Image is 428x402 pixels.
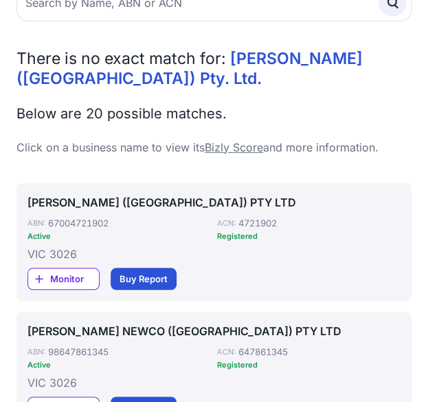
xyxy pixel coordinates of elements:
p: Click on a business name to view its and more information. [16,139,412,156]
div: Registered [217,361,401,369]
div: 4721902 [238,216,277,230]
div: 647861345 [238,345,288,359]
a: Monitor [27,268,100,290]
span: [PERSON_NAME] ([GEOGRAPHIC_DATA]) Pty. Ltd. [16,49,363,88]
div: Registered [217,233,401,240]
a: Buy Report [111,268,177,290]
a: [PERSON_NAME] ([GEOGRAPHIC_DATA]) PTY LTD [27,194,401,211]
div: Active [27,361,212,369]
div: Active [27,233,212,240]
div: ABN: [27,218,45,228]
div: VIC 3026 [27,246,401,262]
span: Monitor [50,272,99,286]
span: Below are 20 possible matches. [16,105,227,122]
div: 67004721902 [48,216,109,230]
div: ACN: [217,347,236,357]
div: VIC 3026 [27,374,401,391]
a: Bizly Score [205,140,263,154]
div: ABN: [27,347,45,357]
div: 98647861345 [48,345,109,359]
a: [PERSON_NAME] NEWCO ([GEOGRAPHIC_DATA]) PTY LTD [27,323,401,339]
div: ACN: [217,218,236,228]
span: There is no exact match for: [16,49,226,68]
